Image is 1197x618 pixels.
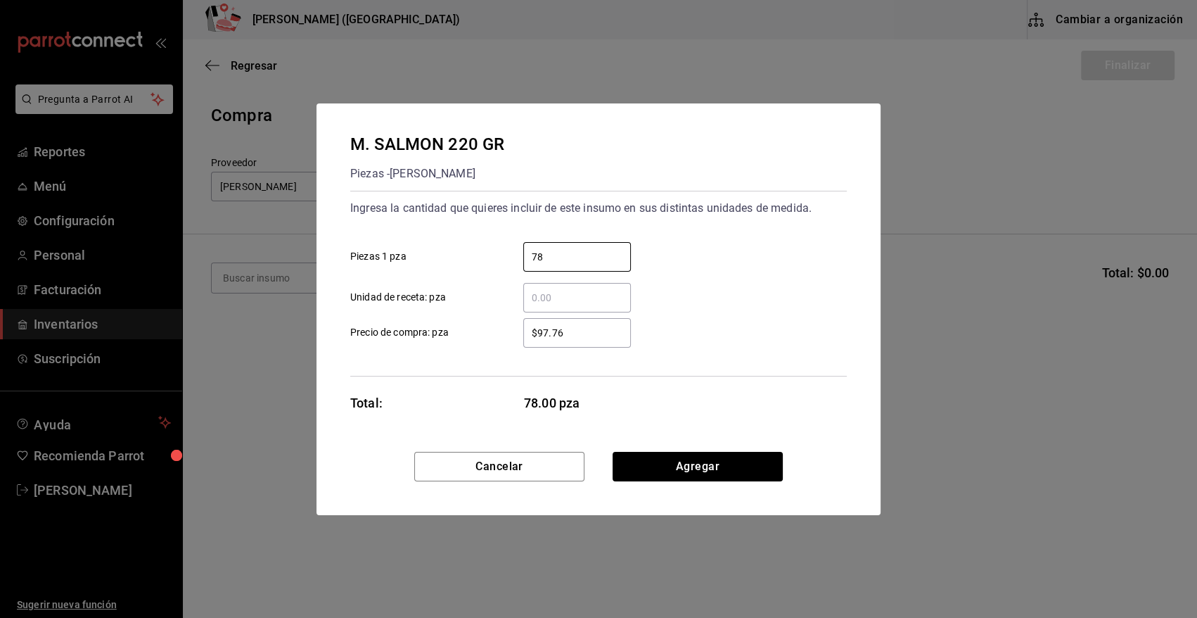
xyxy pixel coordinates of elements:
input: Precio de compra: pza [523,324,631,341]
span: Precio de compra: pza [350,325,449,340]
button: Agregar [613,452,783,481]
span: Unidad de receta: pza [350,290,446,305]
input: Unidad de receta: pza [523,289,631,306]
button: Cancelar [414,452,584,481]
div: Total: [350,393,383,412]
span: Piezas 1 pza [350,249,407,264]
div: Ingresa la cantidad que quieres incluir de este insumo en sus distintas unidades de medida. [350,197,847,220]
input: Piezas 1 pza [523,248,631,265]
div: Piezas - [PERSON_NAME] [350,163,504,185]
span: 78.00 pza [524,393,632,412]
div: M. SALMON 220 GR [350,132,504,157]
